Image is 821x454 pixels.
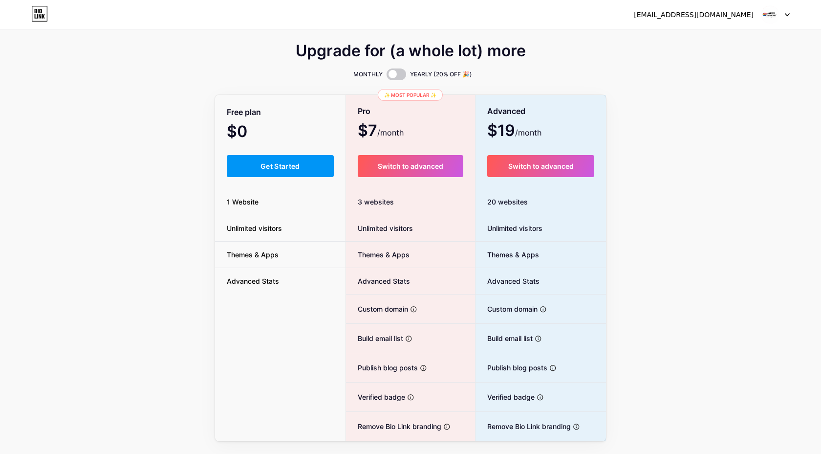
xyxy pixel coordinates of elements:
[378,89,443,101] div: ✨ Most popular ✨
[346,333,403,343] span: Build email list
[227,104,261,121] span: Free plan
[475,276,540,286] span: Advanced Stats
[475,250,539,260] span: Themes & Apps
[475,363,547,373] span: Publish blog posts
[215,276,291,286] span: Advanced Stats
[475,333,533,343] span: Build email list
[346,304,408,314] span: Custom domain
[508,162,574,170] span: Switch to advanced
[761,5,779,24] img: pagumakwana
[358,125,404,138] span: $7
[410,69,472,79] span: YEARLY (20% OFF 🎉)
[358,155,464,177] button: Switch to advanced
[346,276,410,286] span: Advanced Stats
[227,155,334,177] button: Get Started
[475,392,535,402] span: Verified badge
[227,126,274,139] span: $0
[475,189,606,215] div: 20 websites
[296,45,526,57] span: Upgrade for (a whole lot) more
[346,392,405,402] span: Verified badge
[487,125,541,138] span: $19
[487,155,594,177] button: Switch to advanced
[487,103,525,120] span: Advanced
[346,363,418,373] span: Publish blog posts
[377,127,404,138] span: /month
[475,223,542,233] span: Unlimited visitors
[358,103,370,120] span: Pro
[475,421,571,431] span: Remove Bio Link branding
[215,197,270,207] span: 1 Website
[215,223,294,233] span: Unlimited visitors
[346,421,441,431] span: Remove Bio Link branding
[378,162,443,170] span: Switch to advanced
[634,10,754,20] div: [EMAIL_ADDRESS][DOMAIN_NAME]
[353,69,383,79] span: MONTHLY
[515,127,541,138] span: /month
[346,189,475,215] div: 3 websites
[215,250,290,260] span: Themes & Apps
[475,304,538,314] span: Custom domain
[260,162,300,170] span: Get Started
[346,250,410,260] span: Themes & Apps
[346,223,413,233] span: Unlimited visitors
